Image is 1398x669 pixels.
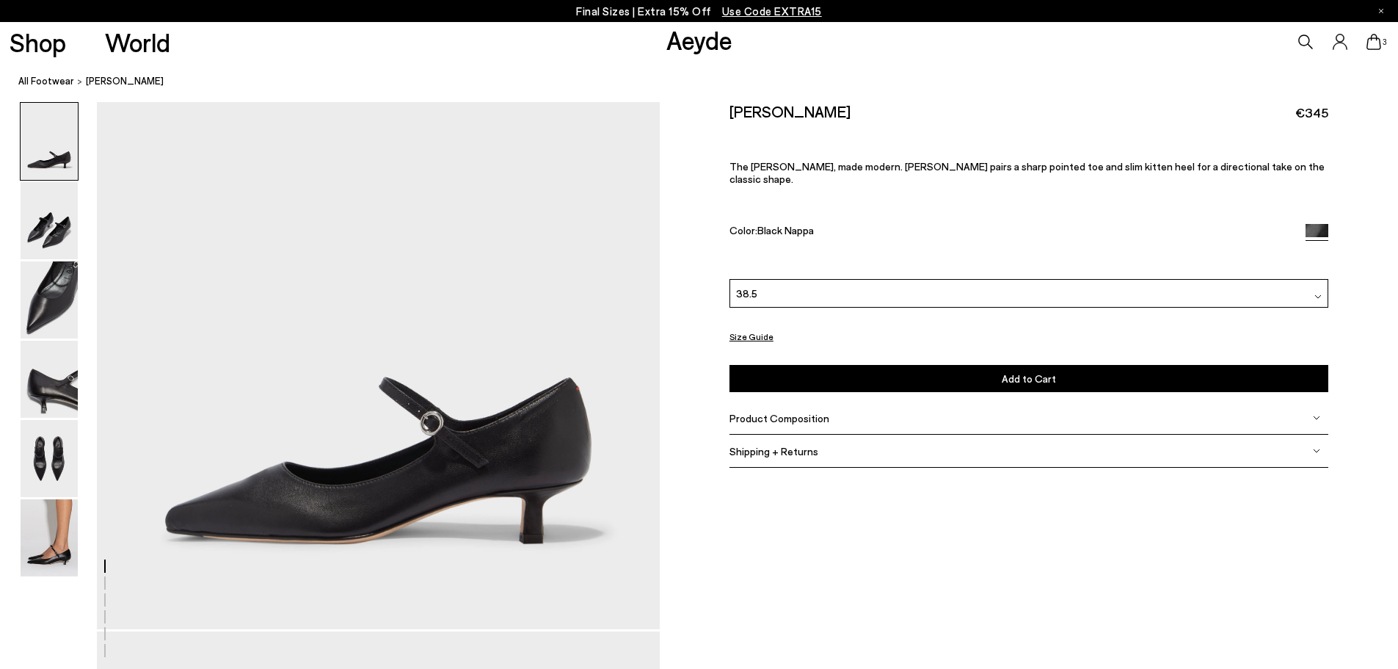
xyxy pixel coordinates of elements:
[576,2,822,21] p: Final Sizes | Extra 15% Off
[105,29,170,55] a: World
[757,224,814,236] span: Black Nappa
[736,286,757,302] span: 38.5
[21,341,78,418] img: Polina Mary-Jane Pumps - Image 4
[729,224,1286,241] div: Color:
[86,73,164,89] span: [PERSON_NAME]
[18,73,74,89] a: All Footwear
[1002,372,1056,385] span: Add to Cart
[666,24,732,55] a: Aeyde
[1314,293,1322,300] img: svg%3E
[1313,414,1320,422] img: svg%3E
[10,29,66,55] a: Shop
[729,365,1328,392] button: Add to Cart
[21,499,78,576] img: Polina Mary-Jane Pumps - Image 6
[722,4,822,18] span: Navigate to /collections/ss25-final-sizes
[729,412,829,424] span: Product Composition
[1381,38,1388,46] span: 3
[21,182,78,259] img: Polina Mary-Jane Pumps - Image 2
[1313,447,1320,455] img: svg%3E
[729,161,1328,186] p: The [PERSON_NAME], made modern. [PERSON_NAME] pairs a sharp pointed toe and slim kitten heel for ...
[18,62,1398,102] nav: breadcrumb
[21,261,78,339] img: Polina Mary-Jane Pumps - Image 3
[21,420,78,497] img: Polina Mary-Jane Pumps - Image 5
[729,102,851,120] h2: [PERSON_NAME]
[1295,104,1328,122] span: €345
[21,103,78,180] img: Polina Mary-Jane Pumps - Image 1
[729,445,818,458] span: Shipping + Returns
[729,328,773,346] button: Size Guide
[1366,34,1381,50] a: 3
